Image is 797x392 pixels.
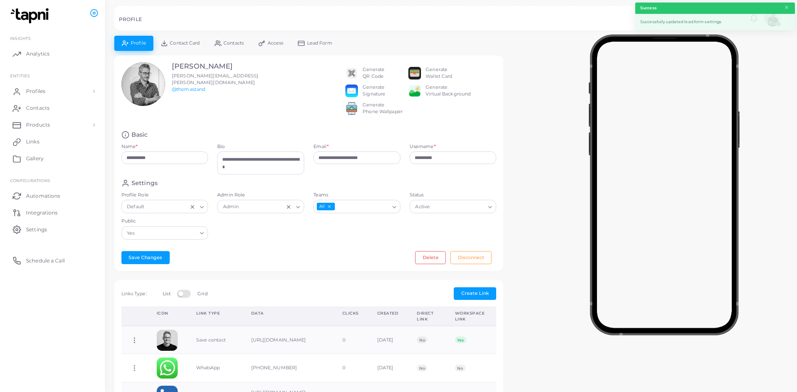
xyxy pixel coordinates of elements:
span: Automations [26,192,60,200]
div: Search for option [410,200,497,213]
button: Create Link [454,287,496,300]
input: Search for option [336,202,389,212]
td: [URL][DOMAIN_NAME] [242,326,333,354]
span: ENTITIES [10,73,30,78]
div: Generate Wallet Card [426,66,452,80]
div: Clicks [342,310,359,316]
button: Clear Selected [286,204,292,210]
span: Yes [455,336,466,343]
span: Admin [222,203,240,212]
div: Search for option [121,226,208,240]
img: f328ac95-3b81-46b3-99f2-07bdf7b93d53-1757925459380.jpg [157,330,178,351]
label: Profile Role [121,192,208,199]
span: Default [126,203,145,212]
span: Gallery [26,155,44,162]
label: Teams [313,192,400,199]
span: Profiles [26,87,45,95]
a: Products [6,117,99,133]
span: Configurations [10,178,50,183]
span: Profile [131,41,146,45]
button: Delete [415,251,446,264]
div: Generate QR Code [363,66,384,80]
a: Links [6,133,99,150]
span: Create Link [461,290,489,296]
span: Integrations [26,209,58,217]
label: Public [121,218,208,225]
td: [PHONE_NUMBER] [242,354,333,382]
div: Direct Link [417,310,436,322]
img: whatsapp.png [157,358,178,379]
span: Lead Form [307,41,332,45]
div: Link Type [196,310,233,316]
div: Icon [157,310,178,316]
td: WhatsApp [187,354,242,382]
span: Access [268,41,284,45]
th: Action [121,307,147,326]
span: Schedule a Call [26,257,65,265]
a: @thomaszand [172,86,205,92]
td: [DATE] [368,354,408,382]
h3: [PERSON_NAME] [172,62,272,71]
label: Status [410,192,497,199]
a: Profiles [6,83,99,100]
label: Name [121,143,138,150]
td: 0 [333,354,368,382]
a: Analytics [6,45,99,62]
td: [DATE] [368,326,408,354]
div: Workspace Link [455,310,487,322]
div: Generate Phone Wallpaper [363,102,402,115]
input: Search for option [137,228,197,238]
span: Active [414,203,431,212]
div: Data [251,310,324,316]
div: Search for option [217,200,304,213]
span: INSIGHTS [10,36,31,41]
span: Contacts [26,104,50,112]
button: Disconnect [450,251,492,264]
img: email.png [345,85,358,97]
label: Admin Role [217,192,304,199]
span: Settings [26,226,47,233]
label: Email [313,143,329,150]
img: e64e04433dee680bcc62d3a6779a8f701ecaf3be228fb80ea91b313d80e16e10.png [408,85,421,97]
label: Grid [197,291,207,297]
span: Links Type: [121,291,147,297]
div: Generate Virtual Background [426,84,471,98]
a: Settings [6,221,99,238]
span: Products [26,121,50,129]
img: 522fc3d1c3555ff804a1a379a540d0107ed87845162a92721bf5e2ebbcc3ae6c.png [345,102,358,115]
a: Schedule a Call [6,252,99,269]
span: All [317,203,335,211]
h4: Basic [132,131,148,139]
img: qr2.png [345,67,358,79]
label: Bio [217,143,304,150]
input: Search for option [146,202,187,212]
img: phone-mock.b55596b7.png [589,34,739,335]
div: Search for option [121,200,208,213]
label: List [163,291,170,297]
img: apple-wallet.png [408,67,421,79]
a: Gallery [6,150,99,167]
button: Deselect All [326,204,332,209]
span: [PERSON_NAME][EMAIL_ADDRESS][PERSON_NAME][DOMAIN_NAME] [172,73,258,85]
input: Search for option [241,202,284,212]
h4: Settings [132,179,158,187]
img: logo [8,8,54,24]
input: Search for option [432,202,485,212]
td: Save contact [187,326,242,354]
span: Yes [126,229,136,238]
span: Contacts [224,41,244,45]
a: Automations [6,187,99,204]
button: Save Changes [121,251,170,264]
label: Username [410,143,436,150]
div: Successfully updated lead form settings [635,14,795,30]
span: Analytics [26,50,50,58]
h5: PROFILE [119,16,142,22]
a: Integrations [6,204,99,221]
span: No [417,365,427,371]
div: Created [377,310,399,316]
span: Contact Card [170,41,200,45]
td: 0 [333,326,368,354]
a: Contacts [6,100,99,117]
button: Clear Selected [189,204,195,210]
